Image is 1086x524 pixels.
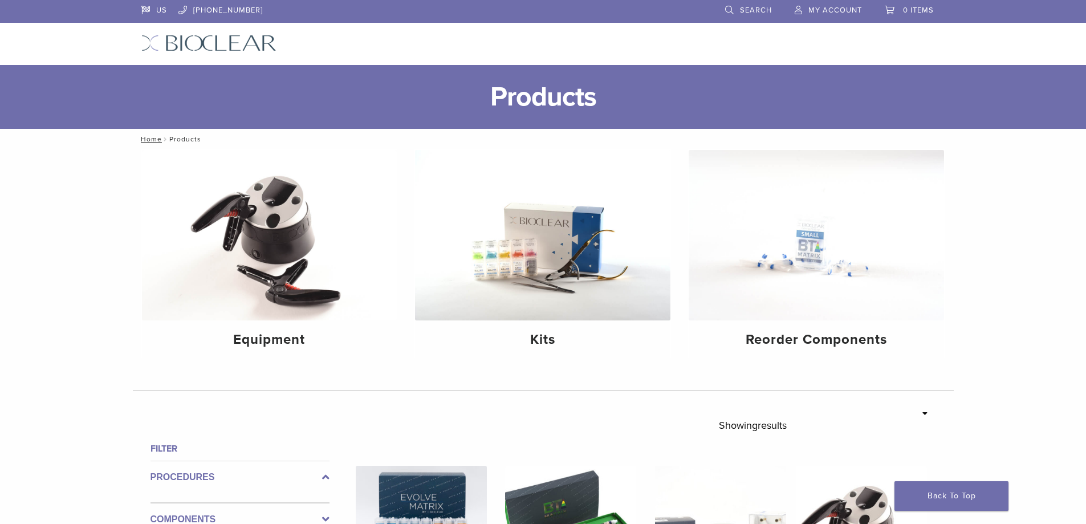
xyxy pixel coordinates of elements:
[689,150,944,320] img: Reorder Components
[894,481,1008,511] a: Back To Top
[133,129,954,149] nav: Products
[415,150,670,320] img: Kits
[142,150,397,358] a: Equipment
[808,6,862,15] span: My Account
[903,6,934,15] span: 0 items
[151,442,330,456] h4: Filter
[689,150,944,358] a: Reorder Components
[142,150,397,320] img: Equipment
[141,35,276,51] img: Bioclear
[424,330,661,350] h4: Kits
[162,136,169,142] span: /
[719,413,787,437] p: Showing results
[698,330,935,350] h4: Reorder Components
[137,135,162,143] a: Home
[151,330,388,350] h4: Equipment
[415,150,670,358] a: Kits
[151,470,330,484] label: Procedures
[740,6,772,15] span: Search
